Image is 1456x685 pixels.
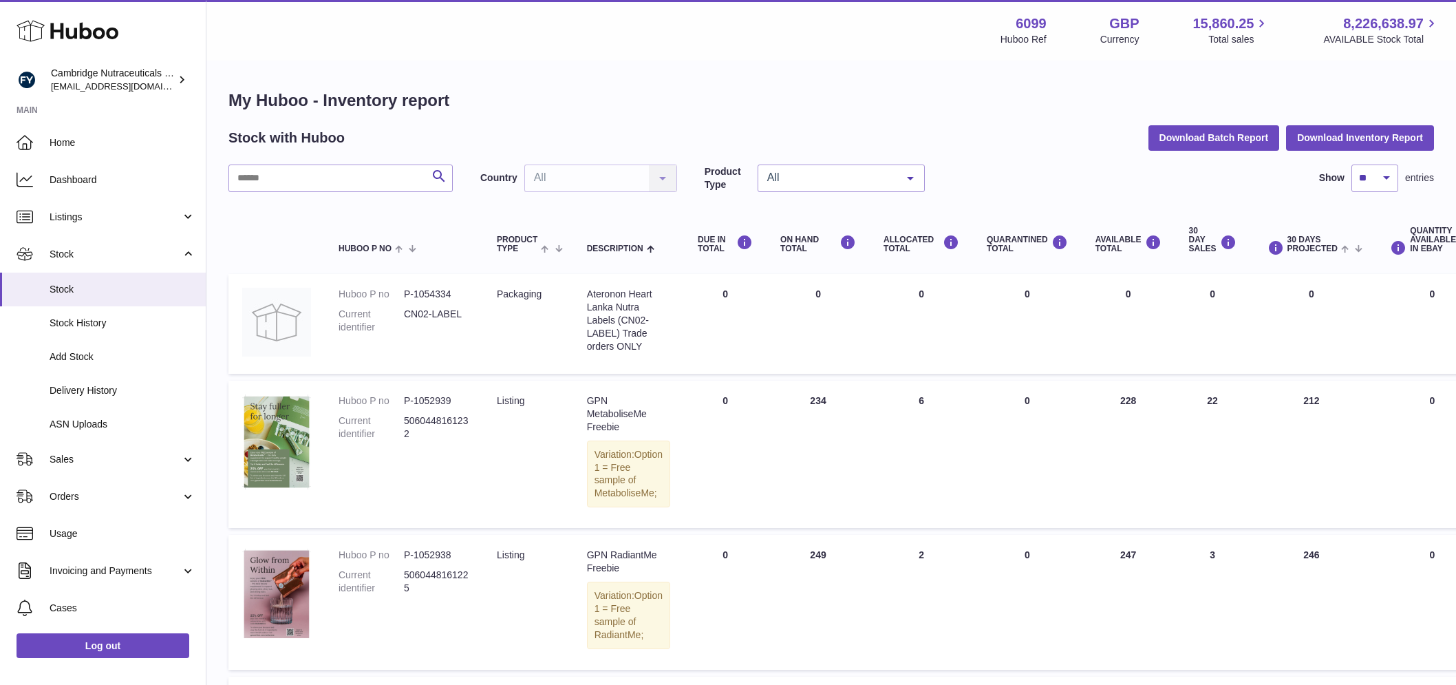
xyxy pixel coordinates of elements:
[587,582,670,649] div: Variation:
[587,394,670,434] div: GPN MetaboliseMe Freebie
[1109,14,1139,33] strong: GBP
[595,449,663,499] span: Option 1 = Free sample of MetaboliseMe;
[1175,535,1250,669] td: 3
[339,244,392,253] span: Huboo P no
[51,81,202,92] span: [EMAIL_ADDRESS][DOMAIN_NAME]
[1323,33,1439,46] span: AVAILABLE Stock Total
[884,235,959,253] div: ALLOCATED Total
[50,173,195,187] span: Dashboard
[50,527,195,540] span: Usage
[50,248,181,261] span: Stock
[698,235,753,253] div: DUE IN TOTAL
[780,235,856,253] div: ON HAND Total
[870,535,973,669] td: 2
[497,288,542,299] span: packaging
[339,288,404,301] dt: Huboo P no
[50,490,181,503] span: Orders
[684,535,767,669] td: 0
[50,602,195,615] span: Cases
[404,288,469,301] dd: P-1054334
[1100,33,1139,46] div: Currency
[50,565,181,578] span: Invoicing and Payments
[1148,125,1280,150] button: Download Batch Report
[1286,125,1434,150] button: Download Inventory Report
[684,274,767,374] td: 0
[228,89,1434,112] h1: My Huboo - Inventory report
[1250,535,1373,669] td: 246
[1319,171,1345,185] label: Show
[870,381,973,528] td: 6
[50,453,181,466] span: Sales
[1082,381,1175,528] td: 228
[339,414,404,441] dt: Current identifier
[1287,235,1338,253] span: 30 DAYS PROJECTED
[1192,14,1270,46] a: 15,860.25 Total sales
[339,569,404,595] dt: Current identifier
[242,394,311,489] img: product image
[1208,33,1270,46] span: Total sales
[587,288,670,352] div: Ateronon Heart Lanka Nutra Labels (CN02-LABEL) Trade orders ONLY
[1000,33,1047,46] div: Huboo Ref
[1082,274,1175,374] td: 0
[1405,171,1434,185] span: entries
[242,288,311,357] img: product image
[17,70,37,90] img: huboo@camnutra.com
[497,235,537,253] span: Product Type
[587,441,670,508] div: Variation:
[587,244,643,253] span: Description
[51,67,175,93] div: Cambridge Nutraceuticals Ltd
[404,394,469,408] dd: P-1052939
[1016,14,1047,33] strong: 6099
[497,395,524,406] span: listing
[684,381,767,528] td: 0
[1082,535,1175,669] td: 247
[50,136,195,149] span: Home
[1025,288,1030,299] span: 0
[1343,14,1424,33] span: 8,226,638.97
[987,235,1068,253] div: QUARANTINED Total
[404,308,469,334] dd: CN02-LABEL
[1025,395,1030,406] span: 0
[1250,381,1373,528] td: 212
[587,549,670,575] div: GPN RadiantMe Freebie
[767,535,870,669] td: 249
[50,211,181,224] span: Listings
[50,384,195,397] span: Delivery History
[17,633,189,658] a: Log out
[595,590,663,640] span: Option 1 = Free sample of RadiantMe;
[404,549,469,562] dd: P-1052938
[50,350,195,363] span: Add Stock
[404,414,469,441] dd: 5060448161232
[339,308,404,334] dt: Current identifier
[870,274,973,374] td: 0
[1410,226,1456,254] span: Quantity Available in eBay
[480,171,517,185] label: Country
[228,129,345,147] h2: Stock with Huboo
[1250,274,1373,374] td: 0
[1175,381,1250,528] td: 22
[1192,14,1254,33] span: 15,860.25
[1095,235,1161,253] div: AVAILABLE Total
[1025,549,1030,560] span: 0
[1175,274,1250,374] td: 0
[404,569,469,595] dd: 5060448161225
[1189,226,1236,254] div: 30 DAY SALES
[339,549,404,562] dt: Huboo P no
[767,274,870,374] td: 0
[764,171,897,185] span: All
[705,165,751,191] label: Product Type
[1323,14,1439,46] a: 8,226,638.97 AVAILABLE Stock Total
[242,549,311,638] img: product image
[50,317,195,330] span: Stock History
[50,418,195,431] span: ASN Uploads
[50,283,195,296] span: Stock
[339,394,404,408] dt: Huboo P no
[497,549,524,560] span: listing
[767,381,870,528] td: 234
